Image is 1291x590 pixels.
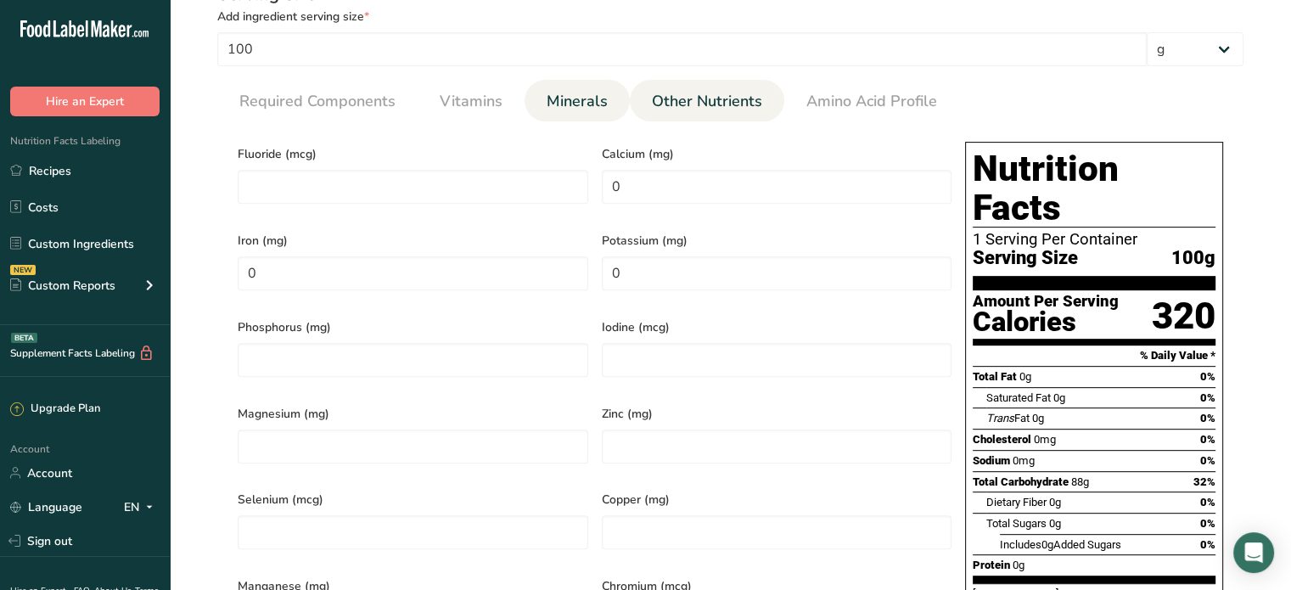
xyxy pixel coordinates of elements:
[124,497,160,517] div: EN
[1200,496,1215,509] span: 0%
[10,265,36,275] div: NEW
[238,232,588,250] span: Iron (mg)
[1034,433,1056,446] span: 0mg
[986,391,1051,404] span: Saturated Fat
[238,405,588,423] span: Magnesium (mg)
[973,475,1069,488] span: Total Carbohydrate
[1000,538,1121,551] span: Includes Added Sugars
[10,87,160,116] button: Hire an Expert
[973,248,1078,269] span: Serving Size
[1041,538,1053,551] span: 0g
[973,370,1017,383] span: Total Fat
[1200,391,1215,404] span: 0%
[1200,370,1215,383] span: 0%
[10,492,82,522] a: Language
[1071,475,1089,488] span: 88g
[440,90,502,113] span: Vitamins
[602,145,952,163] span: Calcium (mg)
[238,491,588,509] span: Selenium (mcg)
[973,294,1119,310] div: Amount Per Serving
[973,433,1031,446] span: Cholesterol
[986,412,1030,424] span: Fat
[1200,517,1215,530] span: 0%
[602,491,952,509] span: Copper (mg)
[11,333,37,343] div: BETA
[602,318,952,336] span: Iodine (mcg)
[239,90,396,113] span: Required Components
[217,8,1243,25] div: Add ingredient serving size
[1053,391,1065,404] span: 0g
[1200,454,1215,467] span: 0%
[973,310,1119,334] div: Calories
[1193,475,1215,488] span: 32%
[986,517,1047,530] span: Total Sugars
[1013,454,1035,467] span: 0mg
[238,318,588,336] span: Phosphorus (mg)
[1233,532,1274,573] div: Open Intercom Messenger
[547,90,608,113] span: Minerals
[652,90,762,113] span: Other Nutrients
[1200,538,1215,551] span: 0%
[1019,370,1031,383] span: 0g
[973,454,1010,467] span: Sodium
[973,559,1010,571] span: Protein
[1013,559,1024,571] span: 0g
[986,496,1047,509] span: Dietary Fiber
[806,90,937,113] span: Amino Acid Profile
[1049,496,1061,509] span: 0g
[973,149,1215,228] h1: Nutrition Facts
[1152,294,1215,339] div: 320
[602,405,952,423] span: Zinc (mg)
[10,277,115,295] div: Custom Reports
[1049,517,1061,530] span: 0g
[1200,433,1215,446] span: 0%
[238,145,588,163] span: Fluoride (mcg)
[973,231,1215,248] div: 1 Serving Per Container
[1171,248,1215,269] span: 100g
[986,412,1014,424] i: Trans
[973,346,1215,366] section: % Daily Value *
[602,232,952,250] span: Potassium (mg)
[1200,412,1215,424] span: 0%
[10,401,100,418] div: Upgrade Plan
[217,32,1147,66] input: Type your serving size here
[1032,412,1044,424] span: 0g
